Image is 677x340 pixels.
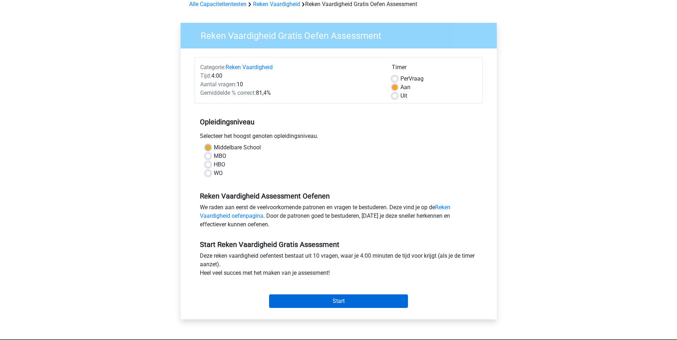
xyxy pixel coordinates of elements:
span: Categorie: [200,64,226,71]
span: Gemiddelde % correct: [200,89,256,96]
span: Per [400,75,409,82]
h5: Opleidingsniveau [200,115,478,129]
h5: Start Reken Vaardigheid Gratis Assessment [200,240,478,249]
label: MBO [214,152,226,160]
div: 10 [195,80,387,89]
span: Tijd: [200,72,211,79]
div: We raden aan eerst de veelvoorkomende patronen en vragen te bestuderen. Deze vind je op de . Door... [194,203,483,232]
h3: Reken Vaardigheid Gratis Oefen Assessment [192,27,491,41]
label: Uit [400,92,407,100]
div: Selecteer het hoogst genoten opleidingsniveau. [194,132,483,143]
label: Middelbare School [214,143,261,152]
a: Alle Capaciteitentesten [189,1,247,7]
div: Deze reken vaardigheid oefentest bestaat uit 10 vragen, waar je 4:00 minuten de tijd voor krijgt ... [194,252,483,280]
label: Aan [400,83,410,92]
label: HBO [214,160,225,169]
h5: Reken Vaardigheid Assessment Oefenen [200,192,478,200]
div: 4:00 [195,72,387,80]
a: Reken Vaardigheid [253,1,300,7]
div: Timer [392,63,477,74]
span: Aantal vragen: [200,81,237,88]
input: Start [269,294,408,308]
label: Vraag [400,74,424,83]
a: Reken Vaardigheid [226,64,273,71]
label: WO [214,169,223,177]
div: 81,4% [195,89,387,97]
